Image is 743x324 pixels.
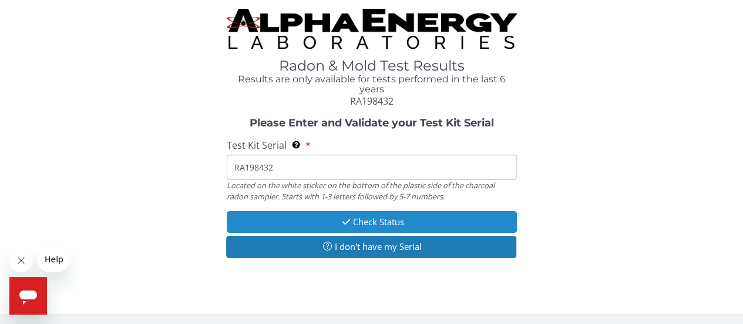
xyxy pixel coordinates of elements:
[9,277,47,315] iframe: Button to launch messaging window
[9,249,33,272] iframe: Close message
[227,139,287,152] span: Test Kit Serial
[227,180,517,202] div: Located on the white sticker on the bottom of the plastic side of the charcoal radon sampler. Sta...
[227,9,517,49] img: TightCrop.jpg
[250,116,494,129] strong: Please Enter and Validate your Test Kit Serial
[38,246,69,272] iframe: Message from company
[227,74,517,95] h4: Results are only available for tests performed in the last 6 years
[350,95,394,108] span: RA198432
[227,211,517,233] button: Check Status
[226,236,516,258] button: I don't have my Serial
[227,58,517,74] h1: Radon & Mold Test Results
